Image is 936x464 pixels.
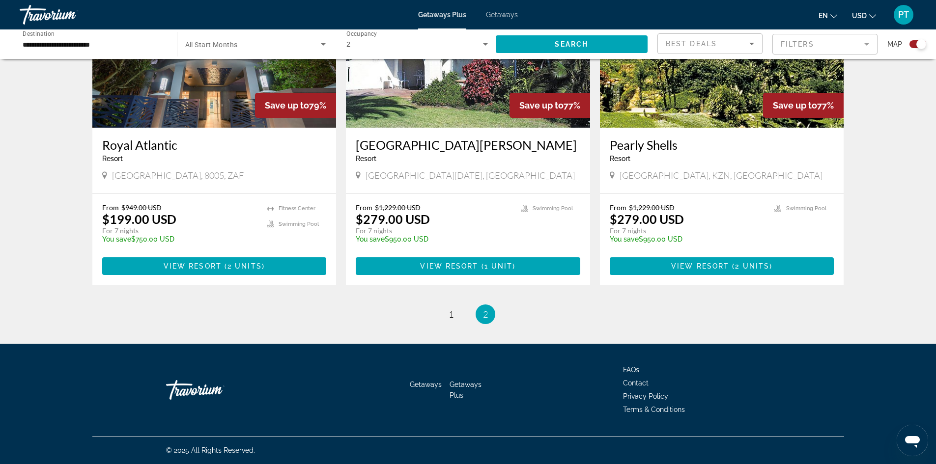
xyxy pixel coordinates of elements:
button: Change currency [852,8,876,23]
span: Save up to [265,100,309,110]
span: © 2025 All Rights Reserved. [166,446,255,454]
span: Resort [610,155,630,163]
a: Travorium [166,375,264,405]
span: Occupancy [346,30,377,37]
span: Fitness Center [279,205,315,212]
span: 1 unit [484,262,513,270]
a: Travorium [20,2,118,27]
mat-select: Sort by [666,38,754,50]
span: Swimming Pool [786,205,826,212]
span: Destination [23,30,55,37]
span: View Resort [420,262,478,270]
a: Terms & Conditions [623,406,685,413]
a: Privacy Policy [623,392,668,400]
button: Search [496,35,648,53]
button: View Resort(1 unit) [356,257,580,275]
span: $1,229.00 USD [629,203,675,212]
p: $199.00 USD [102,212,176,226]
div: 77% [510,93,590,118]
p: For 7 nights [356,226,511,235]
span: Resort [102,155,123,163]
a: Getaways Plus [450,381,482,399]
a: Contact [623,379,649,387]
a: Getaways [410,381,442,388]
span: View Resort [671,262,729,270]
span: Swimming Pool [279,221,319,227]
span: Map [887,37,902,51]
span: 1 [449,309,454,320]
span: Swimming Pool [533,205,573,212]
a: Royal Atlantic [102,137,327,152]
span: [GEOGRAPHIC_DATA], KZN, [GEOGRAPHIC_DATA] [620,170,823,181]
span: Save up to [773,100,817,110]
span: en [819,12,828,20]
div: 77% [763,93,844,118]
span: You save [356,235,385,243]
span: 2 units [735,262,769,270]
p: For 7 nights [610,226,765,235]
div: 79% [255,93,336,118]
span: Best Deals [666,40,717,48]
span: $1,229.00 USD [375,203,421,212]
span: $949.00 USD [121,203,162,212]
a: FAQs [623,366,639,374]
span: Save up to [519,100,564,110]
p: $279.00 USD [610,212,684,226]
span: From [356,203,372,212]
span: PT [898,10,909,20]
nav: Pagination [92,304,844,324]
span: Search [555,40,588,48]
p: For 7 nights [102,226,257,235]
iframe: Button to launch messaging window [897,425,928,456]
a: [GEOGRAPHIC_DATA][PERSON_NAME] [356,137,580,152]
span: ( ) [222,262,265,270]
a: Pearly Shells [610,137,834,152]
span: From [610,203,626,212]
span: [GEOGRAPHIC_DATA], 8005, ZAF [112,170,244,181]
p: $279.00 USD [356,212,430,226]
p: $950.00 USD [356,235,511,243]
span: 2 units [227,262,262,270]
span: You save [610,235,639,243]
button: View Resort(2 units) [102,257,327,275]
p: $750.00 USD [102,235,257,243]
span: ( ) [479,262,516,270]
p: $950.00 USD [610,235,765,243]
button: User Menu [891,4,916,25]
span: ( ) [729,262,772,270]
button: Change language [819,8,837,23]
span: You save [102,235,131,243]
span: USD [852,12,867,20]
span: [GEOGRAPHIC_DATA][DATE], [GEOGRAPHIC_DATA] [366,170,575,181]
span: Resort [356,155,376,163]
button: Filter [772,33,878,55]
span: View Resort [164,262,222,270]
a: Getaways [486,11,518,19]
button: View Resort(2 units) [610,257,834,275]
span: 2 [483,309,488,320]
span: From [102,203,119,212]
span: 2 [346,40,350,48]
span: All Start Months [185,41,238,49]
a: Getaways Plus [418,11,466,19]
